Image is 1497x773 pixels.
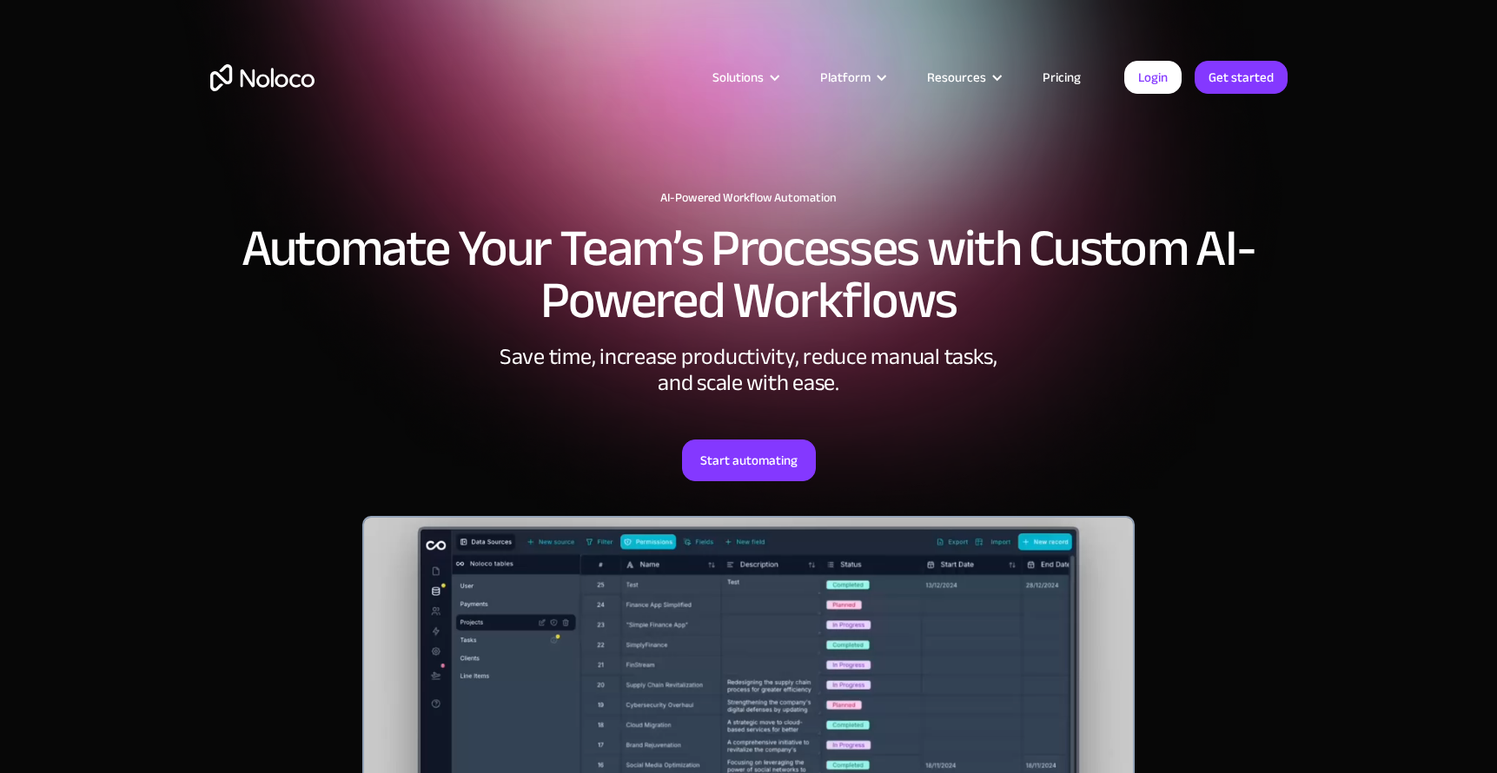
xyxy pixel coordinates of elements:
div: Platform [820,66,871,89]
a: Start automating [682,439,816,481]
div: Resources [905,66,1021,89]
h1: AI-Powered Workflow Automation [210,191,1288,205]
div: Platform [798,66,905,89]
a: Login [1124,61,1182,94]
h2: Automate Your Team’s Processes with Custom AI-Powered Workflows [210,222,1288,327]
a: home [210,64,315,91]
div: Resources [927,66,986,89]
div: Save time, increase productivity, reduce manual tasks, and scale with ease. [488,344,1010,396]
a: Pricing [1021,66,1103,89]
a: Get started [1195,61,1288,94]
div: Solutions [691,66,798,89]
div: Solutions [712,66,764,89]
